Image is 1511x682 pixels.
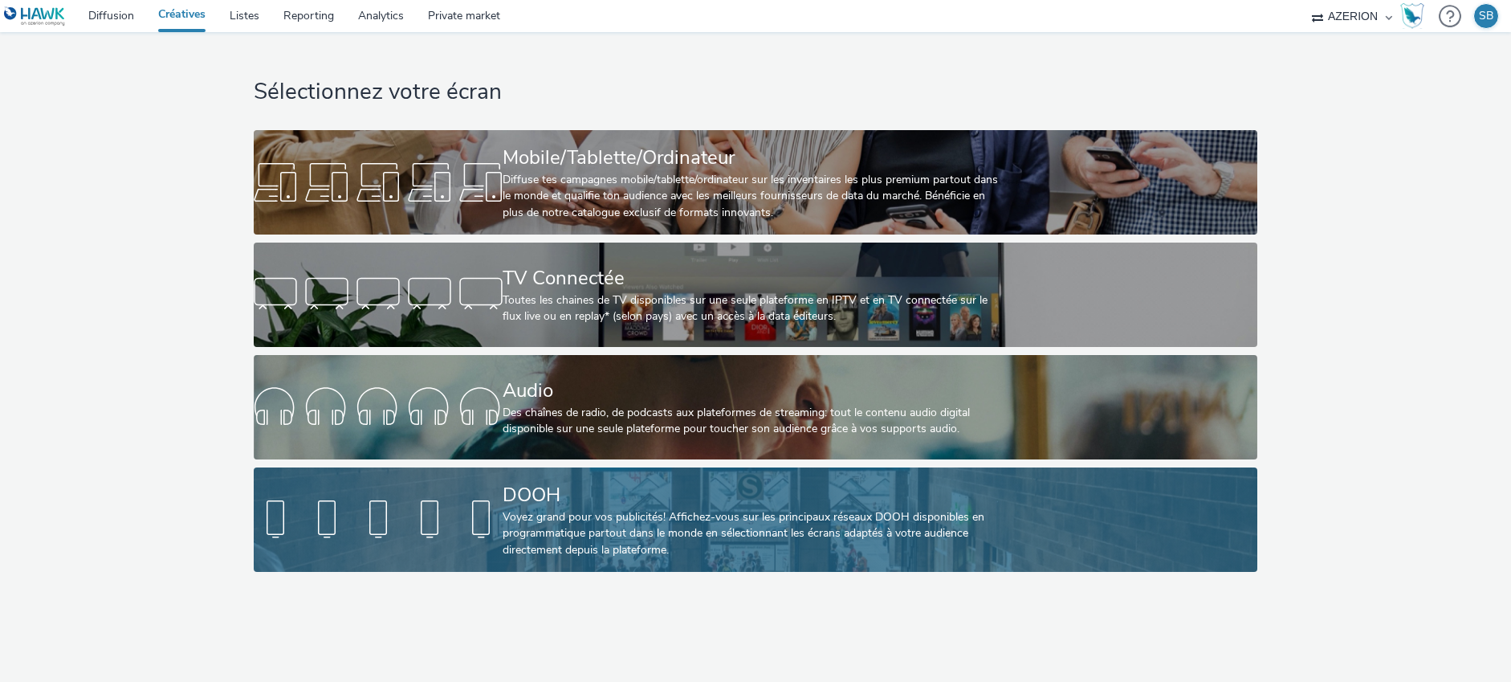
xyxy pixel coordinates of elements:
img: undefined Logo [4,6,66,27]
div: DOOH [503,481,1001,509]
a: Mobile/Tablette/OrdinateurDiffuse tes campagnes mobile/tablette/ordinateur sur les inventaires le... [254,130,1257,235]
div: SB [1479,4,1493,28]
h1: Sélectionnez votre écran [254,77,1257,108]
a: TV ConnectéeToutes les chaines de TV disponibles sur une seule plateforme en IPTV et en TV connec... [254,243,1257,347]
div: Voyez grand pour vos publicités! Affichez-vous sur les principaux réseaux DOOH disponibles en pro... [503,509,1001,558]
div: Des chaînes de radio, de podcasts aux plateformes de streaming: tout le contenu audio digital dis... [503,405,1001,438]
div: Toutes les chaines de TV disponibles sur une seule plateforme en IPTV et en TV connectée sur le f... [503,292,1001,325]
img: Hawk Academy [1400,3,1424,29]
div: Audio [503,377,1001,405]
div: Diffuse tes campagnes mobile/tablette/ordinateur sur les inventaires les plus premium partout dan... [503,172,1001,221]
a: DOOHVoyez grand pour vos publicités! Affichez-vous sur les principaux réseaux DOOH disponibles en... [254,468,1257,572]
div: Mobile/Tablette/Ordinateur [503,144,1001,172]
a: AudioDes chaînes de radio, de podcasts aux plateformes de streaming: tout le contenu audio digita... [254,355,1257,459]
a: Hawk Academy [1400,3,1431,29]
div: TV Connectée [503,264,1001,292]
